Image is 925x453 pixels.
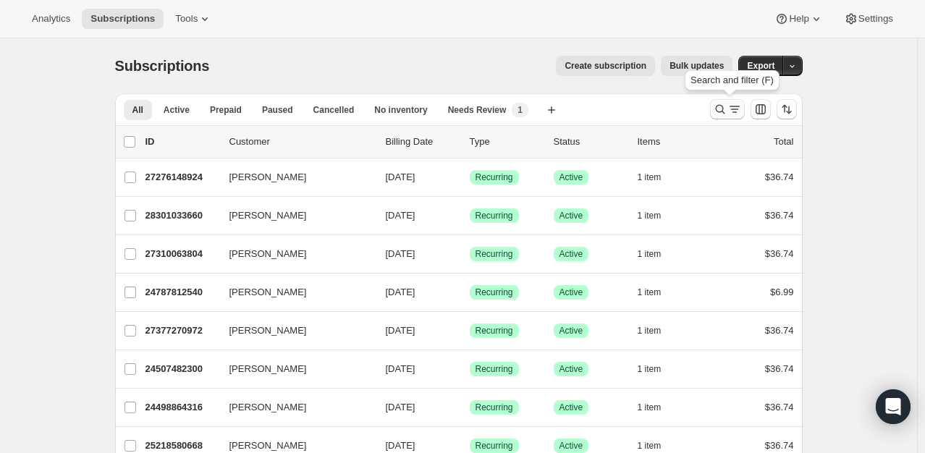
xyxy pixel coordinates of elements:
[229,400,307,415] span: [PERSON_NAME]
[470,135,542,149] div: Type
[565,60,646,72] span: Create subscription
[374,104,427,116] span: No inventory
[638,402,662,413] span: 1 item
[386,325,415,336] span: [DATE]
[638,440,662,452] span: 1 item
[221,281,366,304] button: [PERSON_NAME]
[638,325,662,336] span: 1 item
[789,13,808,25] span: Help
[229,285,307,300] span: [PERSON_NAME]
[770,287,794,297] span: $6.99
[559,402,583,413] span: Active
[145,135,794,149] div: IDCustomerBilling DateTypeStatusItemsTotal
[765,363,794,374] span: $36.74
[23,9,79,29] button: Analytics
[229,323,307,338] span: [PERSON_NAME]
[145,362,218,376] p: 24507482300
[661,56,732,76] button: Bulk updates
[476,248,513,260] span: Recurring
[638,359,677,379] button: 1 item
[774,135,793,149] p: Total
[386,210,415,221] span: [DATE]
[145,247,218,261] p: 27310063804
[638,172,662,183] span: 1 item
[738,56,783,76] button: Export
[858,13,893,25] span: Settings
[751,99,771,119] button: Customize table column order and visibility
[638,167,677,187] button: 1 item
[229,208,307,223] span: [PERSON_NAME]
[145,206,794,226] div: 28301033660[PERSON_NAME][DATE]SuccessRecurringSuccessActive1 item$36.74
[386,135,458,149] p: Billing Date
[115,58,210,74] span: Subscriptions
[476,287,513,298] span: Recurring
[559,210,583,221] span: Active
[765,210,794,221] span: $36.74
[221,204,366,227] button: [PERSON_NAME]
[476,402,513,413] span: Recurring
[262,104,293,116] span: Paused
[166,9,221,29] button: Tools
[221,396,366,419] button: [PERSON_NAME]
[476,210,513,221] span: Recurring
[747,60,774,72] span: Export
[221,166,366,189] button: [PERSON_NAME]
[518,104,523,116] span: 1
[229,170,307,185] span: [PERSON_NAME]
[638,321,677,341] button: 1 item
[145,359,794,379] div: 24507482300[PERSON_NAME][DATE]SuccessRecurringSuccessActive1 item$36.74
[638,363,662,375] span: 1 item
[766,9,832,29] button: Help
[638,206,677,226] button: 1 item
[476,172,513,183] span: Recurring
[777,99,797,119] button: Sort the results
[476,325,513,336] span: Recurring
[765,248,794,259] span: $36.74
[765,402,794,412] span: $36.74
[386,172,415,182] span: [DATE]
[556,56,655,76] button: Create subscription
[229,439,307,453] span: [PERSON_NAME]
[876,389,911,424] div: Open Intercom Messenger
[386,440,415,451] span: [DATE]
[835,9,902,29] button: Settings
[710,99,745,119] button: Search and filter results
[638,282,677,302] button: 1 item
[540,100,563,120] button: Create new view
[559,363,583,375] span: Active
[559,248,583,260] span: Active
[638,287,662,298] span: 1 item
[82,9,164,29] button: Subscriptions
[765,172,794,182] span: $36.74
[386,363,415,374] span: [DATE]
[638,397,677,418] button: 1 item
[765,325,794,336] span: $36.74
[145,208,218,223] p: 28301033660
[164,104,190,116] span: Active
[476,363,513,375] span: Recurring
[221,319,366,342] button: [PERSON_NAME]
[386,287,415,297] span: [DATE]
[448,104,507,116] span: Needs Review
[386,402,415,412] span: [DATE]
[145,323,218,338] p: 27377270972
[145,397,794,418] div: 24498864316[PERSON_NAME][DATE]SuccessRecurringSuccessActive1 item$36.74
[559,172,583,183] span: Active
[145,167,794,187] div: 27276148924[PERSON_NAME][DATE]SuccessRecurringSuccessActive1 item$36.74
[229,247,307,261] span: [PERSON_NAME]
[476,440,513,452] span: Recurring
[638,135,710,149] div: Items
[559,287,583,298] span: Active
[145,282,794,302] div: 24787812540[PERSON_NAME][DATE]SuccessRecurringSuccessActive1 item$6.99
[559,325,583,336] span: Active
[765,440,794,451] span: $36.74
[221,242,366,266] button: [PERSON_NAME]
[90,13,155,25] span: Subscriptions
[145,321,794,341] div: 27377270972[PERSON_NAME][DATE]SuccessRecurringSuccessActive1 item$36.74
[145,135,218,149] p: ID
[145,439,218,453] p: 25218580668
[638,248,662,260] span: 1 item
[229,362,307,376] span: [PERSON_NAME]
[559,440,583,452] span: Active
[221,357,366,381] button: [PERSON_NAME]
